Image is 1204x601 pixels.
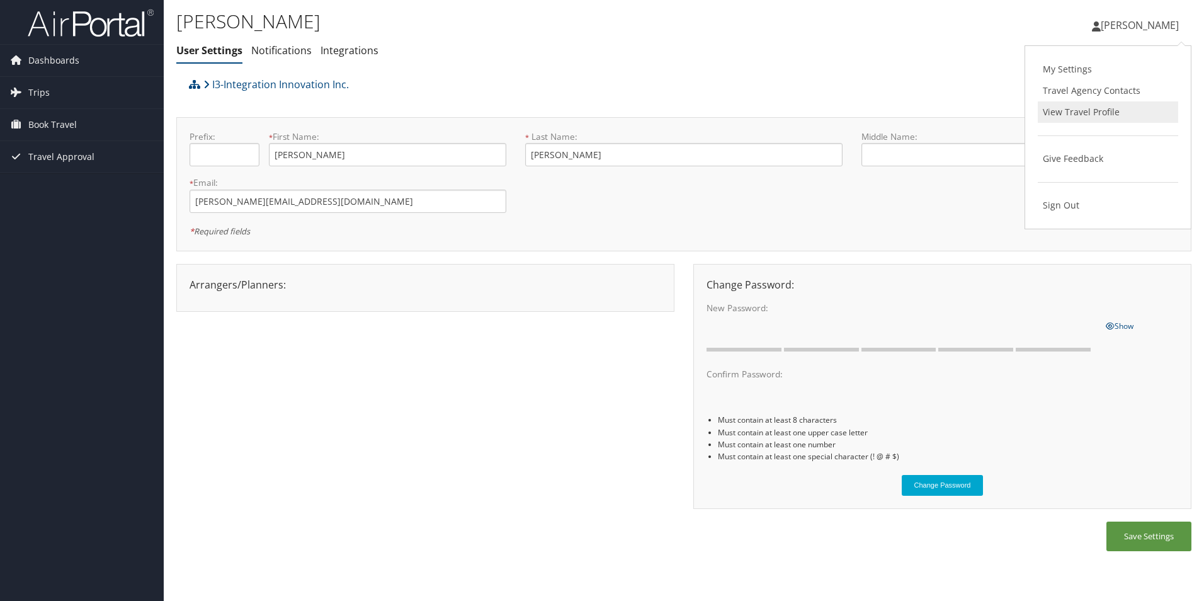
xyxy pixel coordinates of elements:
a: Integrations [321,43,378,57]
button: Save Settings [1106,522,1191,551]
div: Arrangers/Planners: [180,277,671,292]
a: User Settings [176,43,242,57]
em: Required fields [190,226,250,237]
span: [PERSON_NAME] [1101,18,1179,32]
div: Change Password: [697,277,1188,292]
a: Notifications [251,43,312,57]
span: Book Travel [28,109,77,140]
a: Give Feedback [1038,148,1178,169]
label: Last Name: [525,130,842,143]
li: Must contain at least one special character (! @ # $) [718,450,1178,462]
a: Sign Out [1038,195,1178,216]
li: Must contain at least 8 characters [718,414,1178,426]
button: Change Password [902,475,984,496]
span: Travel Approval [28,141,94,173]
a: Travel Agency Contacts [1038,80,1178,101]
label: Middle Name: [861,130,1099,143]
label: First Name: [269,130,506,143]
a: I3-Integration Innovation Inc. [203,72,349,97]
a: My Settings [1038,59,1178,80]
li: Must contain at least one upper case letter [718,426,1178,438]
a: Show [1106,318,1133,332]
span: Dashboards [28,45,79,76]
a: View Travel Profile [1038,101,1178,123]
h1: [PERSON_NAME] [176,8,853,35]
span: Show [1106,321,1133,331]
a: [PERSON_NAME] [1092,6,1191,44]
label: Prefix: [190,130,259,143]
label: Email: [190,176,506,189]
label: New Password: [707,302,1096,314]
span: Trips [28,77,50,108]
li: Must contain at least one number [718,438,1178,450]
label: Confirm Password: [707,368,1096,381]
img: airportal-logo.png [28,8,154,38]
